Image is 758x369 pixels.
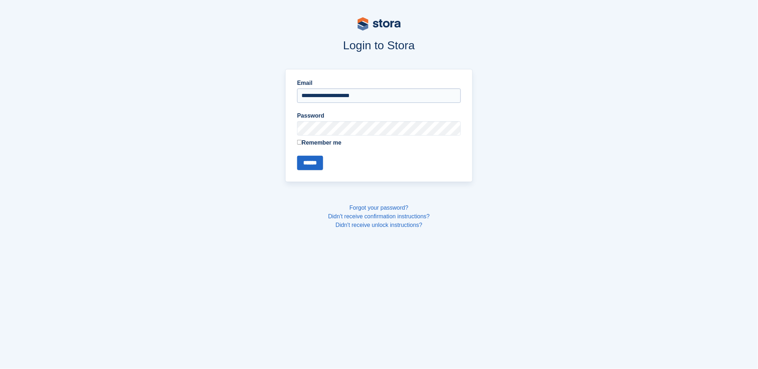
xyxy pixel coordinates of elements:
label: Password [297,111,461,120]
a: Didn't receive unlock instructions? [336,222,422,228]
label: Email [297,79,461,87]
label: Remember me [297,138,461,147]
input: Remember me [297,140,302,145]
a: Didn't receive confirmation instructions? [328,213,430,219]
img: stora-logo-53a41332b3708ae10de48c4981b4e9114cc0af31d8433b30ea865607fb682f29.svg [358,17,401,31]
h1: Login to Stora [148,39,610,52]
a: Forgot your password? [350,205,409,211]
